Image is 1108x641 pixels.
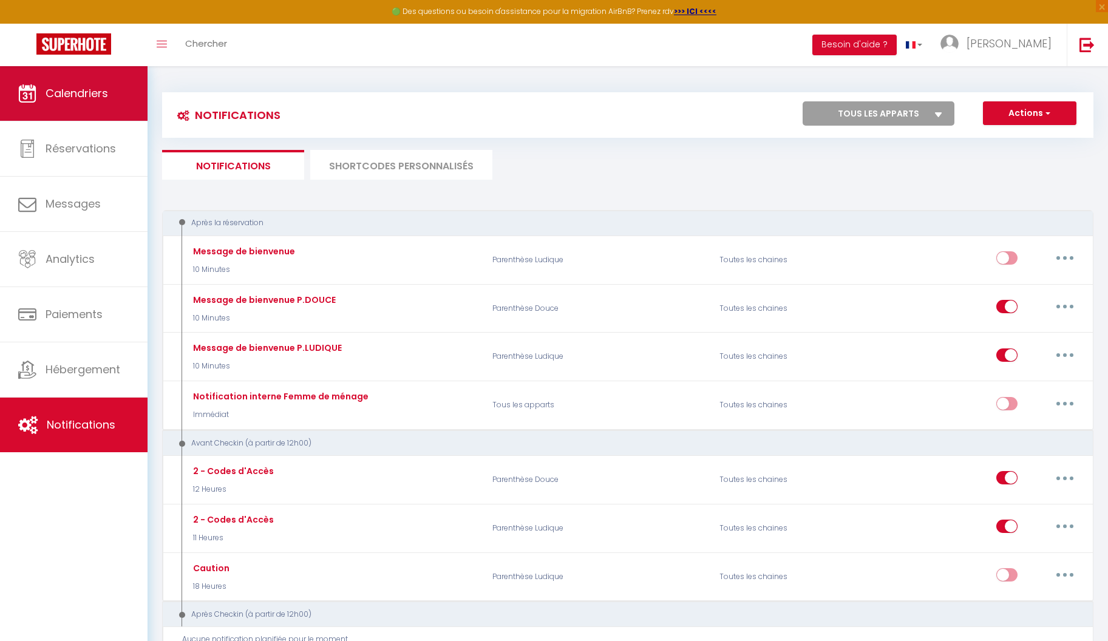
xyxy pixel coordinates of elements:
[162,150,304,180] li: Notifications
[190,361,342,372] p: 10 Minutes
[190,293,336,307] div: Message de bienvenue P.DOUCE
[190,245,295,258] div: Message de bienvenue
[190,409,369,421] p: Immédiat
[712,242,863,277] div: Toutes les chaines
[1079,37,1095,52] img: logout
[484,559,712,594] p: Parenthèse Ludique
[190,561,229,575] div: Caution
[190,264,295,276] p: 10 Minutes
[484,291,712,326] p: Parenthèse Douce
[484,242,712,277] p: Parenthèse Ludique
[190,464,274,478] div: 2 - Codes d'Accès
[46,196,101,211] span: Messages
[46,141,116,156] span: Réservations
[190,313,336,324] p: 10 Minutes
[484,388,712,423] p: Tous les apparts
[185,37,227,50] span: Chercher
[812,35,897,55] button: Besoin d'aide ?
[484,510,712,546] p: Parenthèse Ludique
[46,251,95,266] span: Analytics
[712,510,863,546] div: Toutes les chaines
[712,291,863,326] div: Toutes les chaines
[174,217,1064,229] div: Après la réservation
[712,388,863,423] div: Toutes les chaines
[712,462,863,497] div: Toutes les chaines
[967,36,1052,51] span: [PERSON_NAME]
[36,33,111,55] img: Super Booking
[484,462,712,497] p: Parenthèse Douce
[484,339,712,375] p: Parenthèse Ludique
[674,6,716,16] a: >>> ICI <<<<
[46,362,120,377] span: Hébergement
[190,581,229,592] p: 18 Heures
[46,307,103,322] span: Paiements
[46,86,108,101] span: Calendriers
[176,24,236,66] a: Chercher
[190,390,369,403] div: Notification interne Femme de ménage
[310,150,492,180] li: SHORTCODES PERSONNALISÉS
[712,339,863,375] div: Toutes les chaines
[174,438,1064,449] div: Avant Checkin (à partir de 12h00)
[712,559,863,594] div: Toutes les chaines
[171,101,280,129] h3: Notifications
[983,101,1076,126] button: Actions
[931,24,1067,66] a: ... [PERSON_NAME]
[190,513,274,526] div: 2 - Codes d'Accès
[940,35,959,53] img: ...
[47,417,115,432] span: Notifications
[174,609,1064,620] div: Après Checkin (à partir de 12h00)
[190,341,342,354] div: Message de bienvenue P.LUDIQUE
[190,532,274,544] p: 11 Heures
[190,484,274,495] p: 12 Heures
